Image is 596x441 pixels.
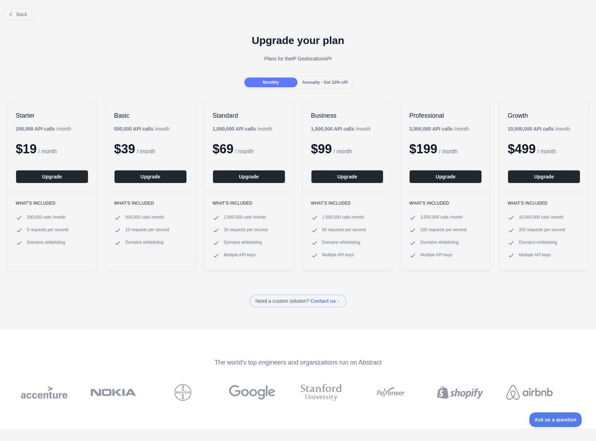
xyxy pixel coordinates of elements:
[529,412,582,427] iframe: Toggle Customer Support
[213,126,256,132] b: 1,000,000 API calls
[311,142,332,156] span: $ 99
[311,125,371,132] div: / month
[311,126,354,132] b: 1,500,000 API calls
[409,126,452,132] b: 3,500,000 API calls
[311,111,384,120] h2: Business
[213,142,234,156] span: $ 69
[213,111,285,120] h2: Standard
[409,142,437,156] span: $ 199
[213,125,272,132] div: / month
[409,111,482,120] h2: Professional
[409,125,469,132] div: / month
